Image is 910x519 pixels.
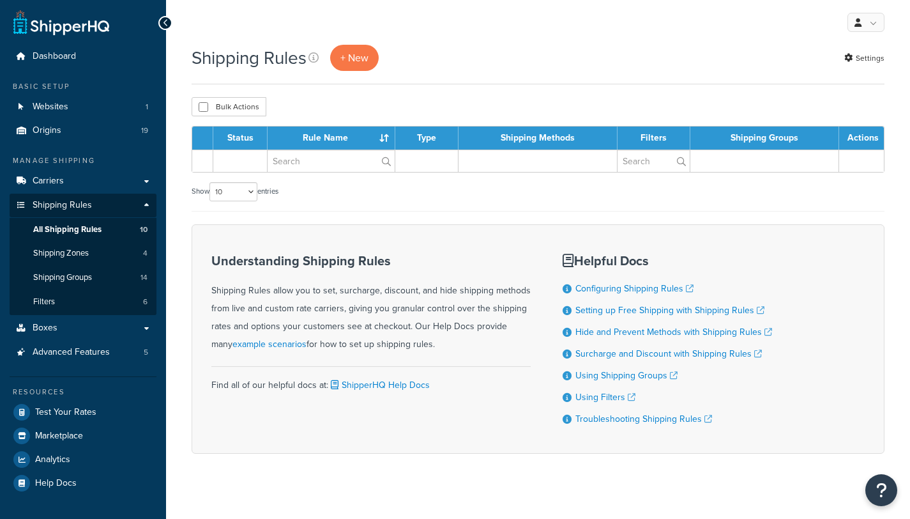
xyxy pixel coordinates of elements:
a: Help Docs [10,472,156,495]
span: Help Docs [35,478,77,489]
a: Using Filters [575,391,635,404]
th: Filters [618,127,690,150]
span: Carriers [33,176,64,187]
span: All Shipping Rules [33,224,102,235]
span: Shipping Rules [33,200,92,211]
a: Carriers [10,169,156,193]
li: Shipping Groups [10,266,156,290]
a: Origins 19 [10,119,156,143]
span: Shipping Zones [33,248,89,259]
a: Hide and Prevent Methods with Shipping Rules [575,325,772,339]
h3: Helpful Docs [563,254,772,268]
span: 19 [141,125,148,136]
li: Filters [10,290,156,314]
button: Open Resource Center [865,474,897,506]
li: Shipping Zones [10,242,156,265]
span: 5 [144,347,148,358]
a: ShipperHQ Help Docs [328,378,430,392]
a: Analytics [10,448,156,471]
button: Bulk Actions [192,97,266,116]
div: Basic Setup [10,81,156,92]
th: Status [213,127,268,150]
label: Show entries [192,182,278,201]
span: Boxes [33,323,57,334]
a: Configuring Shipping Rules [575,282,694,295]
span: 4 [143,248,148,259]
a: ShipperHQ Home [13,10,109,35]
li: Websites [10,95,156,119]
span: Origins [33,125,61,136]
th: Shipping Methods [459,127,618,150]
div: Shipping Rules allow you to set, surcharge, discount, and hide shipping methods from live and cus... [211,254,531,353]
span: 6 [143,297,148,307]
li: Shipping Rules [10,194,156,315]
a: All Shipping Rules 10 [10,218,156,242]
select: Showentries [209,182,257,201]
span: 14 [140,272,148,283]
a: Using Shipping Groups [575,369,678,382]
li: All Shipping Rules [10,218,156,242]
li: Origins [10,119,156,143]
a: Advanced Features 5 [10,341,156,364]
span: Filters [33,297,55,307]
th: Type [395,127,459,150]
div: Resources [10,387,156,398]
a: Shipping Rules [10,194,156,217]
a: Setting up Free Shipping with Shipping Rules [575,304,764,317]
a: Settings [844,49,884,67]
a: Shipping Groups 14 [10,266,156,290]
span: Shipping Groups [33,272,92,283]
a: Boxes [10,316,156,340]
p: + New [330,45,379,71]
a: Filters 6 [10,290,156,314]
a: Dashboard [10,45,156,68]
h1: Shipping Rules [192,45,307,70]
span: Websites [33,102,68,112]
th: Shipping Groups [690,127,839,150]
li: Advanced Features [10,341,156,364]
span: Marketplace [35,431,83,442]
a: Shipping Zones 4 [10,242,156,265]
a: Websites 1 [10,95,156,119]
span: Advanced Features [33,347,110,358]
div: Find all of our helpful docs at: [211,366,531,394]
a: Troubleshooting Shipping Rules [575,412,712,426]
span: Dashboard [33,51,76,62]
div: Manage Shipping [10,155,156,166]
th: Actions [839,127,884,150]
span: 1 [146,102,148,112]
h3: Understanding Shipping Rules [211,254,531,268]
a: example scenarios [232,337,307,351]
th: Rule Name [268,127,395,150]
span: Test Your Rates [35,407,96,418]
input: Search [618,150,690,172]
input: Search [268,150,395,172]
span: 10 [140,224,148,235]
a: Test Your Rates [10,401,156,424]
span: Analytics [35,454,70,465]
a: Marketplace [10,424,156,447]
a: Surcharge and Discount with Shipping Rules [575,347,762,360]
